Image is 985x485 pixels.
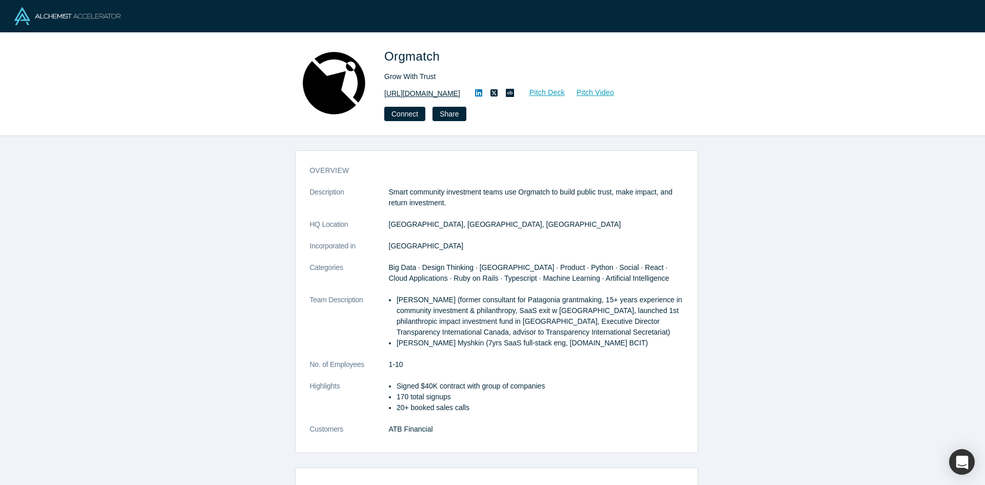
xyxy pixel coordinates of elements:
dt: Incorporated in [310,241,389,262]
a: [URL][DOMAIN_NAME] [384,88,460,99]
span: Big Data · Design Thinking · [GEOGRAPHIC_DATA] · Product · Python · Social · React · Cloud Applic... [389,263,669,282]
dd: ATB Financial [389,424,683,435]
dd: 1-10 [389,359,683,370]
li: [PERSON_NAME] (former consultant for Patagonia grantmaking, 15+ years experience in community inv... [397,295,683,338]
dt: HQ Location [310,219,389,241]
dt: No. of Employees [310,359,389,381]
dd: [GEOGRAPHIC_DATA], [GEOGRAPHIC_DATA], [GEOGRAPHIC_DATA] [389,219,683,230]
h3: overview [310,165,669,176]
li: 170 total signups [397,392,683,402]
dt: Highlights [310,381,389,424]
a: Pitch Video [565,87,615,99]
dt: Team Description [310,295,389,359]
button: Connect [384,107,425,121]
p: Smart community investment teams use Orgmatch to build public trust, make impact, and return inve... [389,187,683,208]
dd: [GEOGRAPHIC_DATA] [389,241,683,251]
dt: Description [310,187,389,219]
li: 20+ booked sales calls [397,402,683,413]
li: Signed $40K contract with group of companies [397,381,683,392]
li: [PERSON_NAME] Myshkin (7yrs SaaS full-stack eng, [DOMAIN_NAME] BCIT) [397,338,683,348]
dt: Customers [310,424,389,445]
span: Orgmatch [384,49,443,63]
img: Orgmatch's Logo [298,47,370,119]
dt: Categories [310,262,389,295]
a: Pitch Deck [518,87,565,99]
button: Share [432,107,466,121]
img: Alchemist Logo [14,7,121,25]
div: Grow With Trust [384,71,672,82]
